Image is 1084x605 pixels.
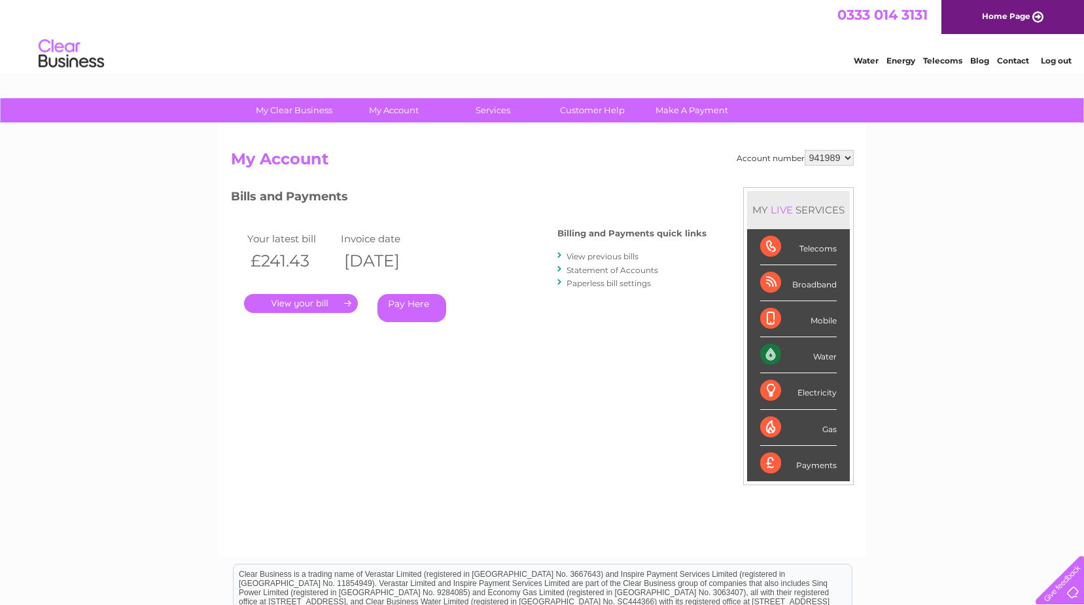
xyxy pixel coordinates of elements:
div: Telecoms [760,229,837,265]
a: Paperless bill settings [567,278,651,288]
a: . [244,294,358,313]
th: £241.43 [244,247,338,274]
h4: Billing and Payments quick links [557,229,707,238]
a: Energy [886,56,915,65]
a: Telecoms [923,56,962,65]
a: Pay Here [377,294,446,322]
a: View previous bills [567,251,638,261]
div: Gas [760,410,837,446]
a: Statement of Accounts [567,265,658,275]
td: Your latest bill [244,230,338,247]
a: 0333 014 3131 [837,7,928,23]
a: Services [439,98,547,122]
a: My Account [340,98,447,122]
th: [DATE] [338,247,432,274]
a: Blog [970,56,989,65]
a: Contact [997,56,1029,65]
div: LIVE [768,204,796,216]
div: Water [760,337,837,373]
h2: My Account [231,150,854,175]
div: Mobile [760,301,837,337]
a: Water [854,56,879,65]
h3: Bills and Payments [231,187,707,210]
img: logo.png [38,34,105,74]
td: Invoice date [338,230,432,247]
div: Broadband [760,265,837,301]
div: Clear Business is a trading name of Verastar Limited (registered in [GEOGRAPHIC_DATA] No. 3667643... [234,7,852,64]
div: Account number [737,150,854,166]
div: MY SERVICES [747,191,850,229]
div: Payments [760,446,837,481]
div: Electricity [760,373,837,409]
a: My Clear Business [240,98,348,122]
a: Make A Payment [638,98,746,122]
a: Log out [1041,56,1072,65]
a: Customer Help [538,98,646,122]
